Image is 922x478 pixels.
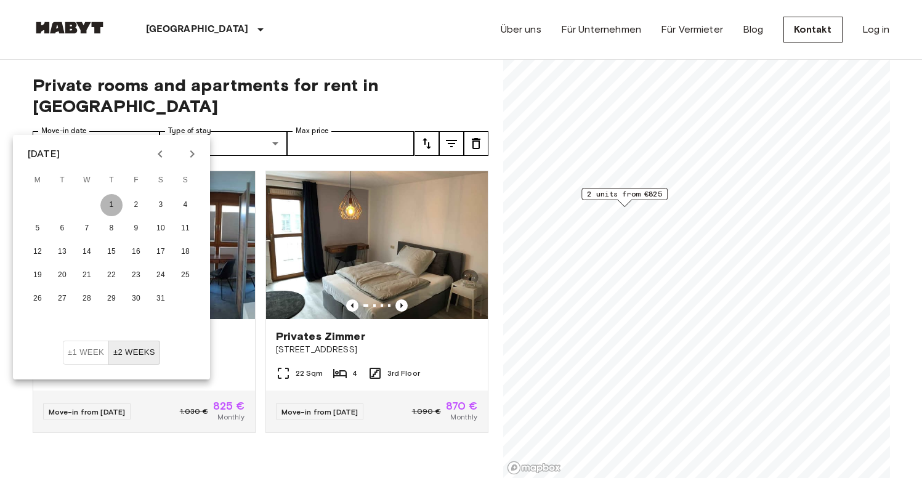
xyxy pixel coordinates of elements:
[108,341,160,365] button: ±2 weeks
[51,241,73,263] button: 13
[41,126,87,136] label: Move-in date
[51,217,73,240] button: 6
[33,75,488,116] span: Private rooms and apartments for rent in [GEOGRAPHIC_DATA]
[150,264,172,286] button: 24
[281,407,358,416] span: Move-in from [DATE]
[464,131,488,156] button: tune
[100,241,123,263] button: 15
[414,131,439,156] button: tune
[862,22,890,37] a: Log in
[352,368,357,379] span: 4
[346,299,358,312] button: Previous image
[125,168,147,193] span: Friday
[387,368,420,379] span: 3rd Floor
[174,168,196,193] span: Sunday
[76,288,98,310] button: 28
[174,264,196,286] button: 25
[76,264,98,286] button: 21
[150,144,171,164] button: Previous month
[26,217,49,240] button: 5
[174,217,196,240] button: 11
[125,194,147,216] button: 2
[439,131,464,156] button: tune
[783,17,843,43] a: Kontakt
[63,341,109,365] button: ±1 week
[412,406,441,417] span: 1.090 €
[49,407,126,416] span: Move-in from [DATE]
[26,288,49,310] button: 26
[51,264,73,286] button: 20
[587,188,662,200] span: 2 units from €825
[76,168,98,193] span: Wednesday
[266,171,488,319] img: Marketing picture of unit DE-02-010-001-02HF
[125,217,147,240] button: 9
[150,217,172,240] button: 10
[276,344,478,356] span: [STREET_ADDRESS]
[26,241,49,263] button: 12
[743,22,764,37] a: Blog
[51,168,73,193] span: Tuesday
[296,126,329,136] label: Max price
[174,194,196,216] button: 4
[76,241,98,263] button: 14
[501,22,541,37] a: Über uns
[150,194,172,216] button: 3
[100,288,123,310] button: 29
[661,22,723,37] a: Für Vermieter
[446,400,478,411] span: 870 €
[174,241,196,263] button: 18
[168,126,211,136] label: Type of stay
[561,22,641,37] a: Für Unternehmen
[100,194,123,216] button: 1
[100,217,123,240] button: 8
[100,168,123,193] span: Thursday
[150,168,172,193] span: Saturday
[395,299,408,312] button: Previous image
[150,241,172,263] button: 17
[150,288,172,310] button: 31
[180,406,208,417] span: 1.030 €
[507,461,561,475] a: Mapbox logo
[296,368,323,379] span: 22 Sqm
[125,264,147,286] button: 23
[125,288,147,310] button: 30
[276,329,365,344] span: Privates Zimmer
[213,400,245,411] span: 825 €
[28,147,60,161] div: [DATE]
[217,411,245,423] span: Monthly
[450,411,477,423] span: Monthly
[265,171,488,433] a: Marketing picture of unit DE-02-010-001-02HFPrevious imagePrevious imagePrivates Zimmer[STREET_AD...
[581,188,668,207] div: Map marker
[33,22,107,34] img: Habyt
[51,288,73,310] button: 27
[146,22,249,37] p: [GEOGRAPHIC_DATA]
[182,144,203,164] button: Next month
[76,217,98,240] button: 7
[125,241,147,263] button: 16
[63,341,160,365] div: Move In Flexibility
[26,264,49,286] button: 19
[26,168,49,193] span: Monday
[100,264,123,286] button: 22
